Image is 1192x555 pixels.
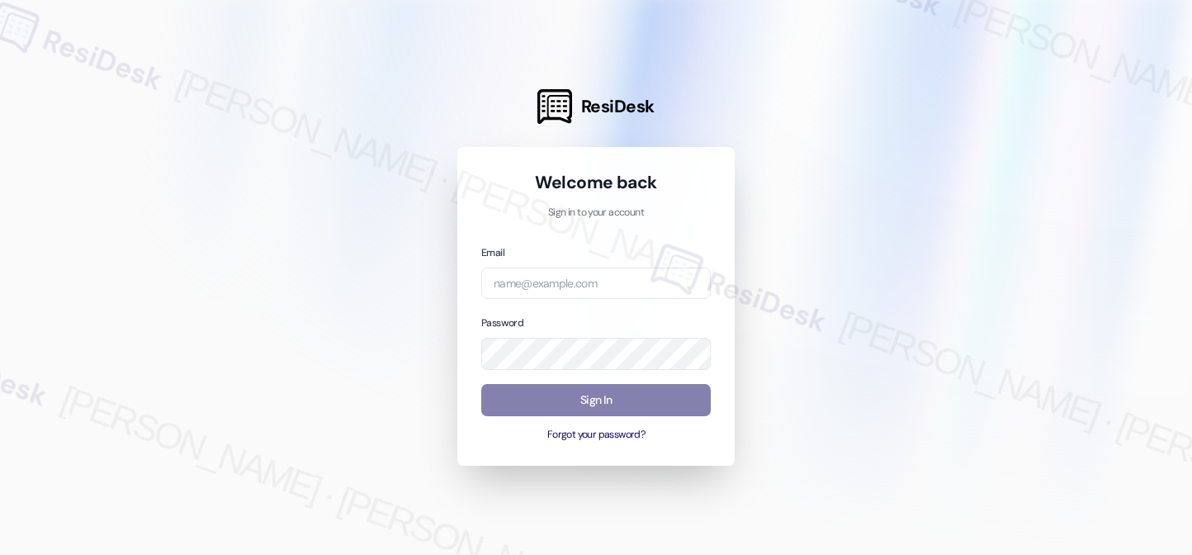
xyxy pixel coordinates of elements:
img: ResiDesk Logo [537,89,572,124]
input: name@example.com [481,268,711,300]
h1: Welcome back [481,171,711,194]
button: Sign In [481,384,711,416]
label: Password [481,316,523,330]
label: Email [481,246,504,259]
p: Sign in to your account [481,206,711,221]
span: ResiDesk [581,95,655,118]
button: Forgot your password? [481,428,711,443]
